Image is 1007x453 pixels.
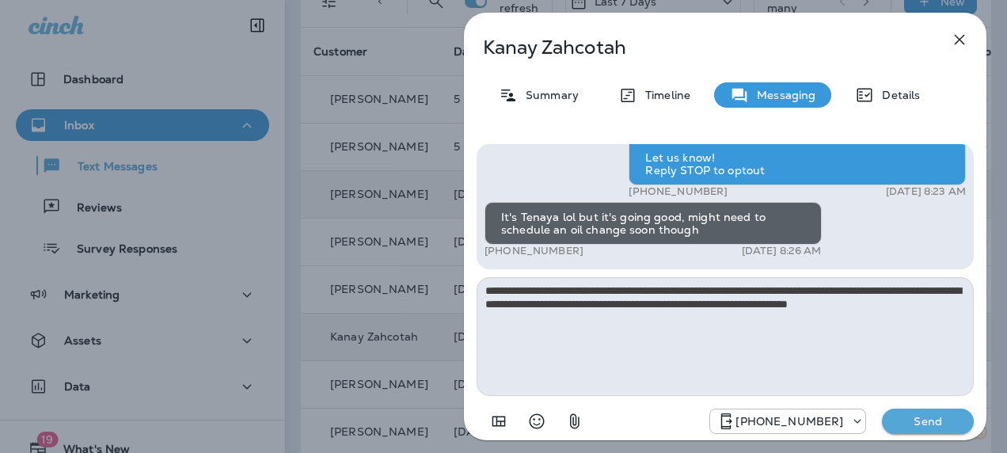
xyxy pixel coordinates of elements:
p: Kanay Zahcotah [483,36,915,59]
p: [PHONE_NUMBER] [735,415,843,428]
button: Send [882,409,974,434]
p: [DATE] 8:26 AM [742,245,822,257]
p: Summary [518,89,579,101]
p: [PHONE_NUMBER] [629,185,728,198]
p: Details [874,89,920,101]
p: Messaging [749,89,815,101]
p: [PHONE_NUMBER] [484,245,583,257]
p: Send [895,414,961,428]
p: [DATE] 8:23 AM [886,185,966,198]
button: Add in a premade template [483,405,515,437]
div: +1 (928) 232-1970 [710,412,865,431]
button: Select an emoji [521,405,553,437]
p: Timeline [637,89,690,101]
div: It's Tenaya lol but it's going good, might need to schedule an oil change soon though [484,202,822,245]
